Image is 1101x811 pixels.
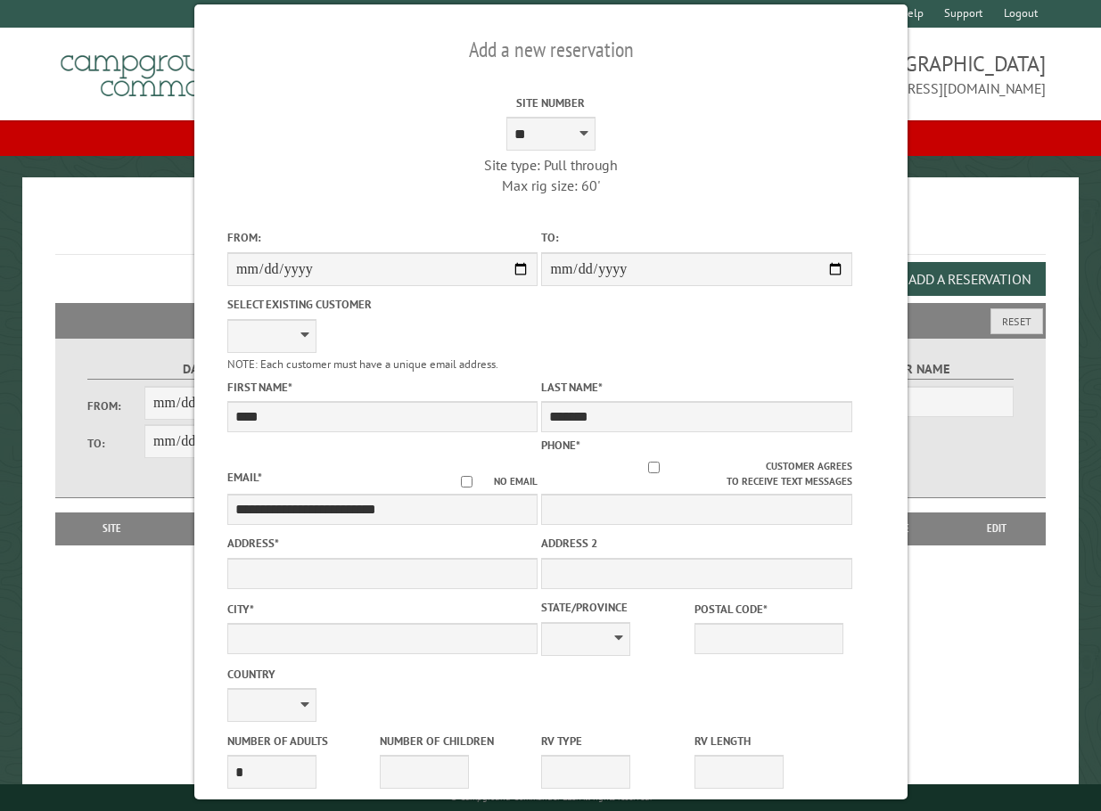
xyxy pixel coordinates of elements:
label: RV Type [541,733,690,750]
div: Max rig size: 60' [395,176,705,195]
input: Customer agrees to receive text messages [542,462,766,473]
small: NOTE: Each customer must have a unique email address. [227,356,498,372]
label: Select existing customer [227,296,538,313]
img: Campground Commander [55,35,278,104]
label: Postal Code [694,601,842,618]
th: Site [64,512,160,545]
h1: Reservations [55,206,1047,255]
label: From: [87,397,144,414]
label: No email [440,474,538,489]
th: Dates [160,512,285,545]
label: Dates [87,359,315,380]
label: State/Province [541,599,690,616]
label: Address [227,535,538,552]
label: To: [541,229,851,246]
label: Number of Adults [227,733,376,750]
label: City [227,601,538,618]
h2: Filters [55,303,1047,337]
label: From: [227,229,538,246]
label: Phone [541,438,580,453]
label: First Name [227,379,538,396]
h2: Add a new reservation [227,33,875,67]
label: RV Length [694,733,842,750]
button: Reset [990,308,1043,334]
small: © Campground Commander LLC. All rights reserved. [450,791,652,803]
label: Number of Children [380,733,529,750]
label: Customer agrees to receive text messages [541,459,851,489]
label: Address 2 [541,535,851,552]
label: To: [87,435,144,452]
div: Site type: Pull through [395,155,705,175]
button: Add a Reservation [893,262,1046,296]
label: Last Name [541,379,851,396]
th: Edit [947,512,1046,545]
label: Site Number [395,94,705,111]
label: Email [227,470,262,485]
label: Country [227,666,538,683]
input: No email [440,476,494,487]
